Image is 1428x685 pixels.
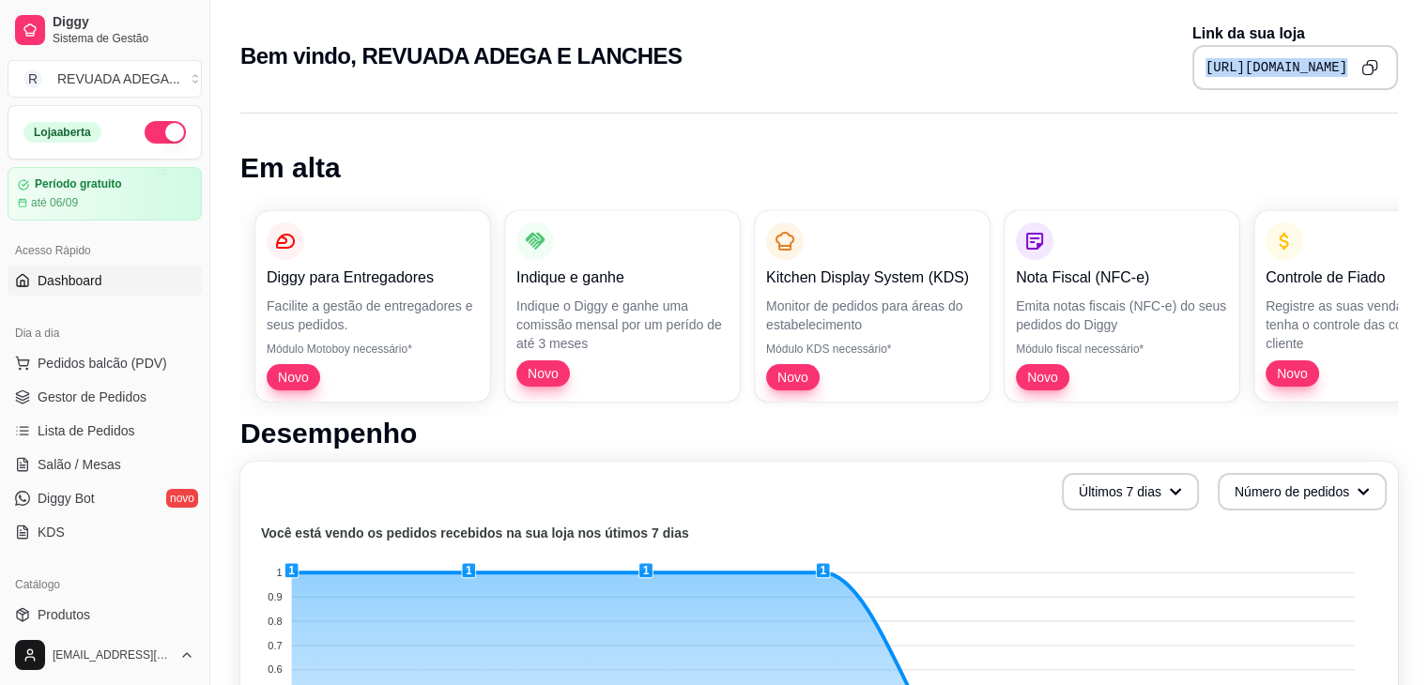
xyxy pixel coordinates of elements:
[1192,23,1398,45] p: Link da sua loja
[38,605,90,624] span: Produtos
[38,271,102,290] span: Dashboard
[57,69,180,88] div: REVUADA ADEGA ...
[35,177,122,191] article: Período gratuito
[766,297,978,334] p: Monitor de pedidos para áreas do estabelecimento
[270,368,316,387] span: Novo
[8,517,202,547] a: KDS
[8,8,202,53] a: DiggySistema de Gestão
[505,211,740,402] button: Indique e ganheIndique o Diggy e ganhe uma comissão mensal por um perído de até 3 mesesNovo
[1062,473,1199,510] button: Últimos 7 dias
[240,41,682,71] h2: Bem vindo, REVUADA ADEGA E LANCHES
[1016,342,1228,357] p: Módulo fiscal necessário*
[38,388,146,406] span: Gestor de Pedidos
[1205,58,1347,77] pre: [URL][DOMAIN_NAME]
[240,417,1398,450] h1: Desempenho
[1269,364,1315,383] span: Novo
[268,640,282,651] tspan: 0.7
[268,663,282,675] tspan: 0.6
[145,121,186,144] button: Alterar Status
[8,348,202,378] button: Pedidos balcão (PDV)
[255,211,490,402] button: Diggy para EntregadoresFacilite a gestão de entregadores e seus pedidos.Módulo Motoboy necessário...
[38,354,167,373] span: Pedidos balcão (PDV)
[8,266,202,296] a: Dashboard
[268,616,282,627] tspan: 0.8
[38,455,121,474] span: Salão / Mesas
[38,489,95,508] span: Diggy Bot
[8,60,202,98] button: Select a team
[8,236,202,266] div: Acesso Rápido
[8,318,202,348] div: Dia a dia
[1355,53,1385,83] button: Copy to clipboard
[23,69,42,88] span: R
[240,151,1398,185] h1: Em alta
[1005,211,1239,402] button: Nota Fiscal (NFC-e)Emita notas fiscais (NFC-e) do seus pedidos do DiggyMódulo fiscal necessário*Novo
[38,421,135,440] span: Lista de Pedidos
[267,266,479,289] p: Diggy para Entregadores
[520,364,566,383] span: Novo
[53,647,172,662] span: [EMAIL_ADDRESS][DOMAIN_NAME]
[766,342,978,357] p: Módulo KDS necessário*
[516,297,729,353] p: Indique o Diggy e ganhe uma comissão mensal por um perído de até 3 meses
[53,14,194,31] span: Diggy
[23,122,101,143] div: Loja aberta
[267,342,479,357] p: Módulo Motoboy necessário*
[1016,266,1228,289] p: Nota Fiscal (NFC-e)
[1218,473,1387,510] button: Número de pedidos
[8,570,202,600] div: Catálogo
[766,266,978,289] p: Kitchen Display System (KDS)
[8,416,202,446] a: Lista de Pedidos
[516,266,729,289] p: Indique e ganhe
[8,167,202,221] a: Período gratuitoaté 06/09
[755,211,990,402] button: Kitchen Display System (KDS)Monitor de pedidos para áreas do estabelecimentoMódulo KDS necessário...
[268,591,282,602] tspan: 0.9
[267,297,479,334] p: Facilite a gestão de entregadores e seus pedidos.
[261,525,689,540] text: Você está vendo os pedidos recebidos na sua loja nos útimos 7 dias
[1016,297,1228,334] p: Emita notas fiscais (NFC-e) do seus pedidos do Diggy
[31,195,78,210] article: até 06/09
[8,449,202,479] a: Salão / Mesas
[8,483,202,513] a: Diggy Botnovo
[8,632,202,677] button: [EMAIL_ADDRESS][DOMAIN_NAME]
[1020,368,1066,387] span: Novo
[770,368,816,387] span: Novo
[8,382,202,412] a: Gestor de Pedidos
[38,523,65,541] span: KDS
[8,600,202,630] a: Produtos
[276,567,282,578] tspan: 1
[53,31,194,46] span: Sistema de Gestão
